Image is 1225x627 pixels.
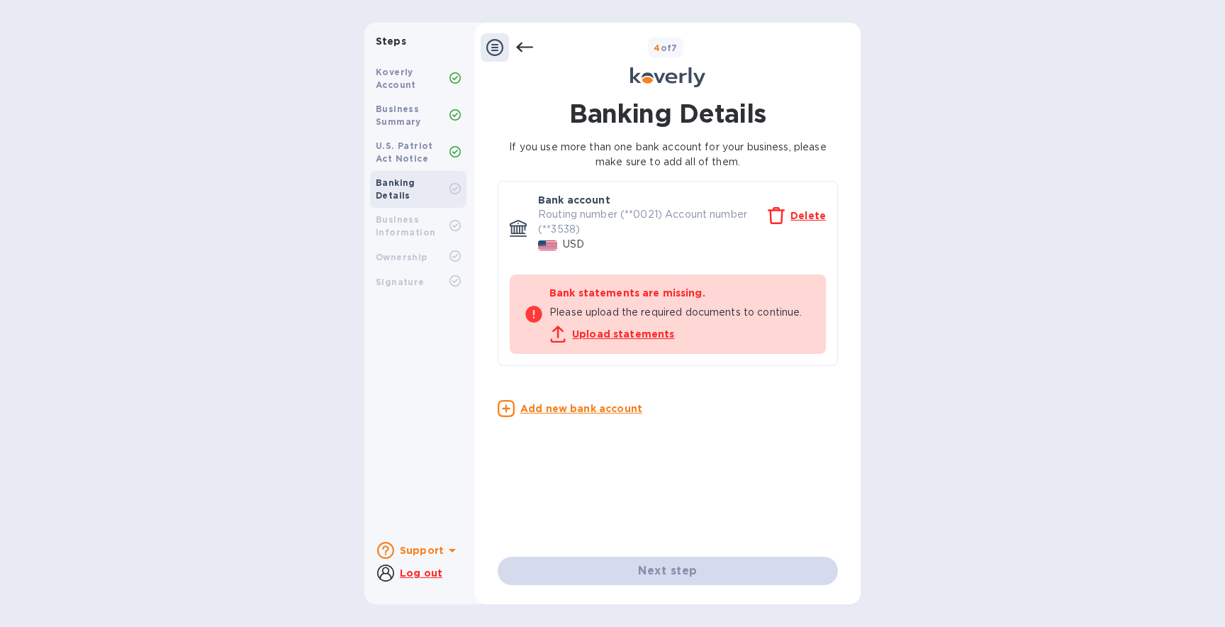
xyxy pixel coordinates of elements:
[376,277,425,287] b: Signature
[498,140,838,170] p: If you use more than one bank account for your business, please make sure to add all of them.
[376,214,435,238] b: Business Information
[538,193,610,207] p: Bank account
[654,43,660,53] span: 4
[790,210,826,221] u: Delete
[572,328,675,340] u: Upload statements
[376,252,427,262] b: Ownership
[376,35,406,47] b: Steps
[498,99,838,128] h1: Banking Details
[538,240,557,250] img: USD
[563,237,584,252] p: USD
[376,67,416,90] b: Koverly Account
[400,567,442,579] u: Log out
[654,43,678,53] b: of 7
[549,305,812,320] p: Please upload the required documents to continue.
[376,140,433,164] b: U.S. Patriot Act Notice
[549,287,705,299] b: Bank statements are missing.
[520,403,642,414] u: Add new bank account
[376,104,421,127] b: Business Summary
[376,177,415,201] b: Banking Details
[400,545,444,556] b: Support
[538,207,768,237] p: Routing number (**0021) Account number (**3538)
